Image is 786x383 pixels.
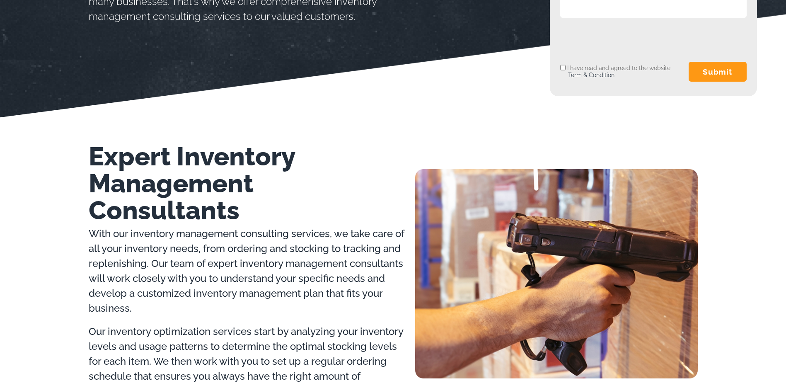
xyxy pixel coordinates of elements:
[89,143,404,224] h2: Expert Inventory Management Consultants
[560,58,566,78] input: I have read and agreed to the websiteTerm & Condition.
[568,72,616,78] strong: Term & Condition.
[415,169,698,378] img: man in a warehouse scanning the barcode on a box with a barcode scanner gun
[89,226,404,316] p: With our inventory management consulting services, we take care of all your inventory needs, from...
[560,23,686,55] iframe: reCAPTCHA
[689,62,747,82] input: submit
[560,65,670,78] span: I have read and agreed to the website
